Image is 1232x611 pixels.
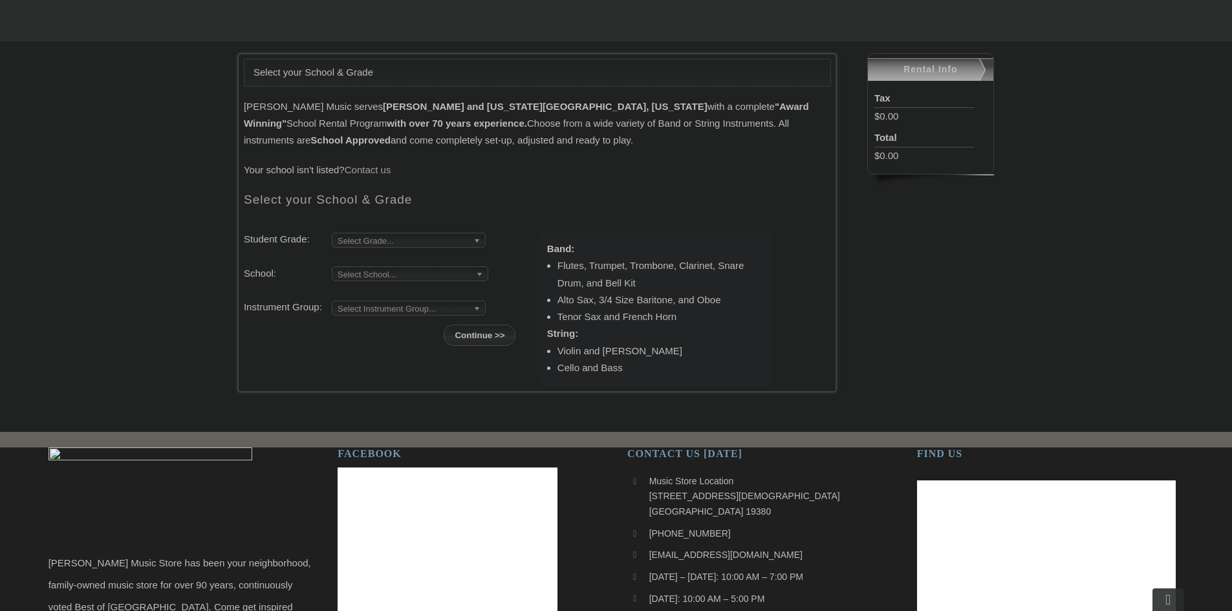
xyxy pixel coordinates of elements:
h2: Rental Info [868,58,993,81]
strong: School Approved [310,134,391,145]
strong: "Award Winning" [244,101,809,129]
a: Contact us [345,164,391,175]
img: footer-logo [49,447,252,539]
label: Student Grade: [244,231,332,248]
span: [EMAIL_ADDRESS][DOMAIN_NAME] [649,550,803,560]
li: Tax [874,90,975,107]
li: Cello and Bass [557,359,762,376]
li: Violin and [PERSON_NAME] [557,343,762,359]
label: Instrument Group: [244,299,332,316]
span: Select Grade... [338,233,468,249]
strong: Band: [547,243,575,254]
li: $0.00 [874,147,975,164]
img: sidebar-footer.png [867,175,994,186]
p: [DATE]: 10:00 AM – 5:00 PM [649,592,894,607]
h2: Select your School & Grade [244,192,831,208]
li: Alto Sax, 3/4 Size Baritone, and Oboe [557,292,762,308]
h2: FIND US [917,447,1184,461]
a: [PHONE_NUMBER] [649,526,894,542]
strong: [PERSON_NAME] and [US_STATE][GEOGRAPHIC_DATA], [US_STATE] [383,101,708,112]
p: Music Store Location [STREET_ADDRESS][DEMOGRAPHIC_DATA] [GEOGRAPHIC_DATA] 19380 [649,474,894,520]
a: [EMAIL_ADDRESS][DOMAIN_NAME] [649,548,894,563]
h2: CONTACT US [DATE] [627,447,894,461]
span: Select Instrument Group... [338,301,468,317]
label: School: [244,265,332,282]
strong: String: [547,328,578,339]
span: Select School... [338,267,471,283]
strong: with over 70 years experience. [387,118,527,129]
li: Select your School & Grade [254,64,373,81]
p: [PERSON_NAME] Music serves with a complete School Rental Program Choose from a wide variety of Ba... [244,98,831,149]
p: Your school isn't listed? [244,162,831,178]
li: Total [874,129,975,147]
li: Flutes, Trumpet, Trombone, Clarinet, Snare Drum, and Bell Kit [557,257,762,292]
input: Continue >> [444,325,515,346]
li: Tenor Sax and French Horn [557,308,762,325]
h2: FACEBOOK [338,447,605,461]
li: $0.00 [874,108,975,125]
p: [DATE] – [DATE]: 10:00 AM – 7:00 PM [649,570,894,585]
